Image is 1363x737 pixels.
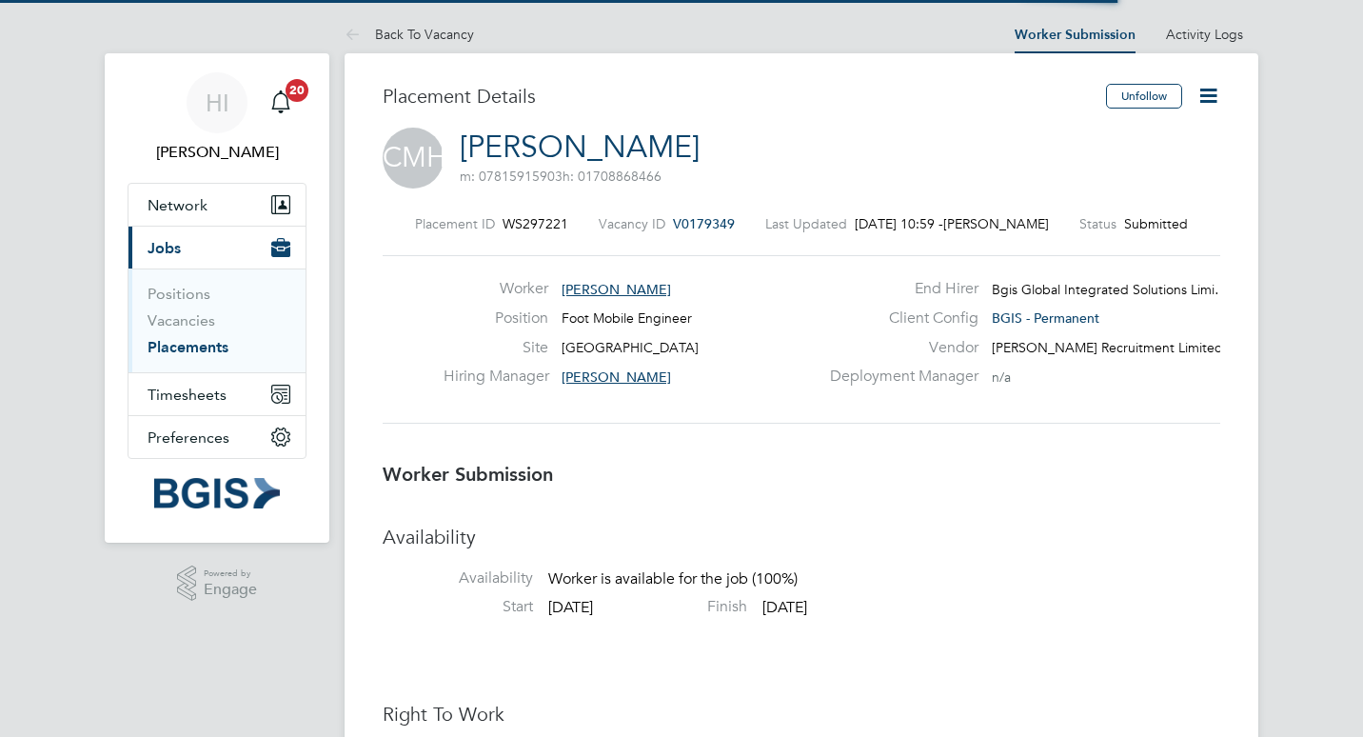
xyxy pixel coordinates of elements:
label: Start [383,597,533,617]
label: Last Updated [765,215,847,232]
span: HI [206,90,229,115]
label: Status [1079,215,1116,232]
span: m: 07815915903 [460,168,563,185]
span: V0179349 [673,215,735,232]
span: Timesheets [148,386,227,404]
span: [DATE] [762,598,807,617]
a: 20 [262,72,300,133]
span: WS297221 [503,215,568,232]
span: BGIS - Permanent [992,309,1099,327]
label: Finish [597,597,747,617]
label: Hiring Manager [444,367,548,387]
a: Back To Vacancy [345,26,474,43]
b: Worker Submission [383,463,553,486]
label: Worker [444,279,548,299]
a: Activity Logs [1166,26,1243,43]
span: [DATE] 10:59 - [855,215,943,232]
span: [PERSON_NAME] [943,215,1049,232]
label: End Hirer [819,279,978,299]
span: [PERSON_NAME] [562,281,671,298]
label: Site [444,338,548,358]
span: Worker is available for the job (100%) [548,570,798,589]
span: Engage [204,582,257,598]
label: Vendor [819,338,978,358]
span: n/a [992,368,1011,386]
button: Preferences [128,416,306,458]
span: 20 [286,79,308,102]
a: HI[PERSON_NAME] [128,72,306,164]
button: Jobs [128,227,306,269]
a: Vacancies [148,311,215,329]
span: [GEOGRAPHIC_DATA] [562,339,699,356]
button: Unfollow [1106,84,1182,109]
span: Hamza Idris [128,141,306,164]
span: Preferences [148,428,229,447]
a: Positions [148,285,210,303]
div: Jobs [128,269,306,372]
h3: Availability [383,525,1220,549]
label: Position [444,309,548,329]
span: Network [148,196,207,214]
button: Timesheets [128,373,306,415]
label: Deployment Manager [819,367,978,387]
a: Powered byEngage [177,566,258,602]
a: [PERSON_NAME] [460,129,700,166]
a: Placements [148,338,228,356]
label: Availability [383,568,533,588]
label: Client Config [819,309,978,329]
span: Bgis Global Integrated Solutions Limi… [992,281,1228,298]
span: [DATE] [548,598,593,617]
img: bgis-logo-retina.png [154,478,280,508]
label: Placement ID [415,215,495,232]
h3: Right To Work [383,702,1220,727]
h3: Placement Details [383,84,1092,109]
span: CMH [383,128,444,189]
span: h: 01708868466 [563,168,662,185]
button: Network [128,184,306,226]
span: Submitted [1124,215,1188,232]
span: [PERSON_NAME] [562,368,671,386]
span: Powered by [204,566,257,582]
span: [PERSON_NAME] Recruitment Limited [992,339,1223,356]
nav: Main navigation [105,53,329,543]
span: Foot Mobile Engineer [562,309,692,327]
label: Vacancy ID [599,215,665,232]
a: Worker Submission [1015,27,1136,43]
span: Jobs [148,239,181,257]
a: Go to home page [128,478,306,508]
